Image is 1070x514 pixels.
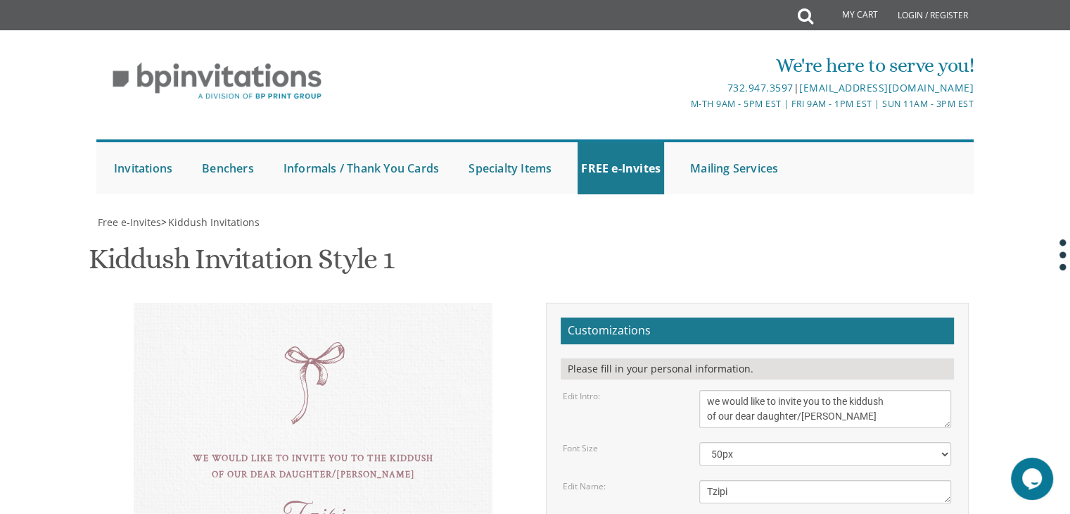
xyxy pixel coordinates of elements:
[812,1,888,30] a: My Cart
[563,390,600,402] label: Edit Intro:
[563,480,606,492] label: Edit Name:
[280,142,442,194] a: Informals / Thank You Cards
[96,52,338,111] img: BP Invitation Loft
[699,480,951,503] textarea: Dassi
[390,51,974,80] div: We're here to serve you!
[162,451,464,484] div: we would like to invite you to the kiddush of our dear daughter/[PERSON_NAME]
[89,244,394,285] h1: Kiddush Invitation Style 1
[727,81,793,94] a: 732.947.3597
[561,318,954,344] h2: Customizations
[1011,458,1056,500] iframe: chat widget
[687,142,782,194] a: Mailing Services
[390,80,974,96] div: |
[578,142,664,194] a: FREE e-Invites
[799,81,974,94] a: [EMAIL_ADDRESS][DOMAIN_NAME]
[96,215,161,229] a: Free e-Invites
[465,142,555,194] a: Specialty Items
[390,96,974,111] div: M-Th 9am - 5pm EST | Fri 9am - 1pm EST | Sun 11am - 3pm EST
[167,215,260,229] a: Kiddush Invitations
[198,142,257,194] a: Benchers
[563,442,598,454] label: Font Size
[699,390,951,428] textarea: we would like to invite you to the kiddush of our dear daughter/[PERSON_NAME]
[161,215,260,229] span: >
[98,215,161,229] span: Free e-Invites
[110,142,176,194] a: Invitations
[168,215,260,229] span: Kiddush Invitations
[561,358,954,380] div: Please fill in your personal information.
